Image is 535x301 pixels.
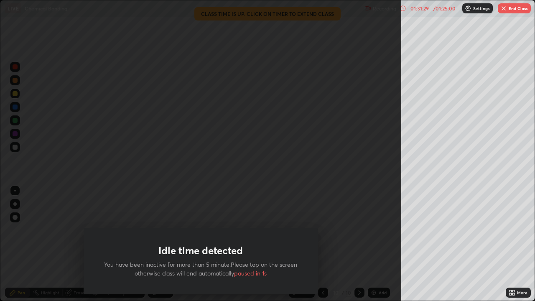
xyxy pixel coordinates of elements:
span: paused in 1s [234,269,267,277]
img: class-settings-icons [465,5,471,12]
p: You have been inactive for more than 5 minute.Please tap on the screen otherwise class will end a... [104,260,298,278]
p: Settings [473,6,489,10]
button: End Class [498,3,531,13]
div: 01:31:29 [408,6,431,11]
h1: Idle time detected [158,245,243,257]
div: More [517,291,527,295]
img: end-class-cross [500,5,507,12]
div: / 01:25:00 [431,6,457,11]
